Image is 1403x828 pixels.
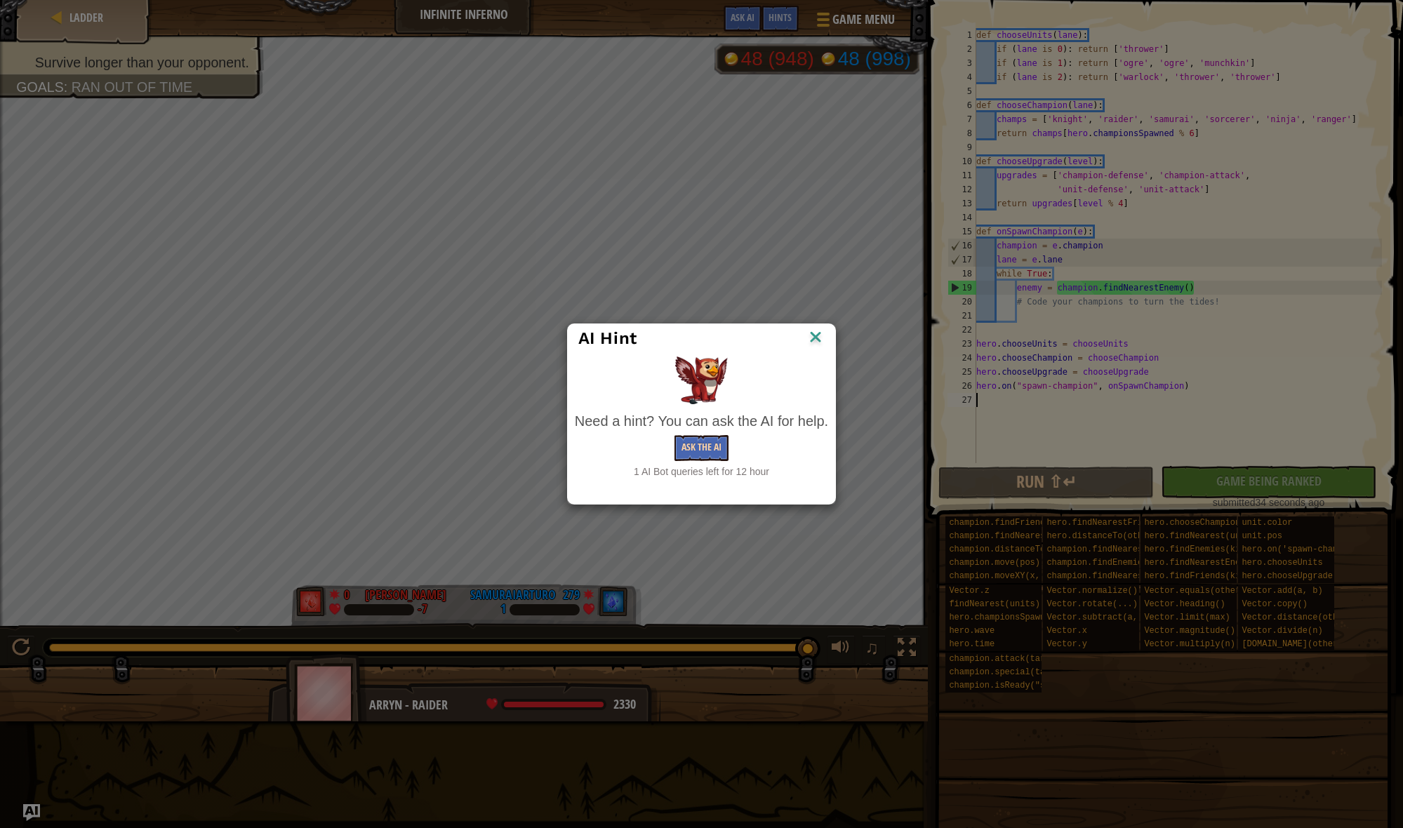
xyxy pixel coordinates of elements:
button: Ask the AI [674,435,729,461]
img: IconClose.svg [806,328,825,349]
div: Need a hint? You can ask the AI for help. [575,411,828,432]
div: 1 AI Bot queries left for 12 hour [575,465,828,479]
span: AI Hint [578,328,637,348]
img: AI Hint Animal [675,356,728,404]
